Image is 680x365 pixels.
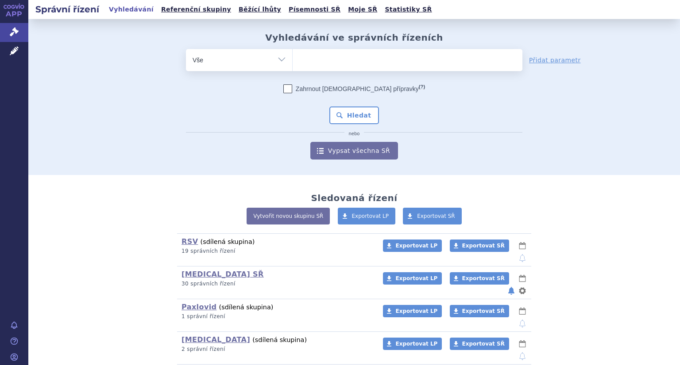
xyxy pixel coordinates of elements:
a: Exportovat LP [338,208,396,224]
span: Exportovat LP [352,213,389,219]
a: Exportovat LP [383,240,442,252]
p: 30 správních řízení [182,280,371,288]
a: Exportovat SŘ [450,272,509,285]
a: Moje SŘ [345,4,380,15]
a: Přidat parametr [529,56,581,65]
button: Hledat [329,106,379,124]
abbr: (?) [419,84,425,90]
a: Exportovat SŘ [450,338,509,350]
a: Exportovat SŘ [450,305,509,317]
h2: Sledovaná řízení [311,193,397,203]
a: Exportovat LP [383,338,442,350]
button: nastavení [518,285,527,296]
span: Exportovat SŘ [462,341,505,347]
a: Vyhledávání [106,4,156,15]
a: Vypsat všechna SŘ [310,142,398,160]
button: lhůty [518,338,527,349]
a: Vytvořit novou skupinu SŘ [247,208,330,224]
a: Referenční skupiny [158,4,234,15]
a: Paxlovid [182,303,216,311]
i: nebo [344,131,364,137]
span: Exportovat SŘ [462,308,505,314]
a: Exportovat SŘ [450,240,509,252]
button: notifikace [518,351,527,361]
span: Exportovat SŘ [462,275,505,281]
p: 2 správní řízení [182,346,371,353]
a: Statistiky SŘ [382,4,434,15]
button: lhůty [518,306,527,316]
span: Exportovat SŘ [462,243,505,249]
button: notifikace [518,253,527,263]
h2: Správní řízení [28,3,106,15]
p: 1 správní řízení [182,313,371,320]
label: Zahrnout [DEMOGRAPHIC_DATA] přípravky [283,84,425,93]
a: [MEDICAL_DATA] [182,335,250,344]
span: Exportovat LP [395,275,437,281]
button: notifikace [507,285,516,296]
a: Exportovat LP [383,305,442,317]
span: Exportovat LP [395,243,437,249]
p: 19 správních řízení [182,247,371,255]
button: lhůty [518,240,527,251]
a: Písemnosti SŘ [286,4,343,15]
span: (sdílená skupina) [252,336,307,343]
span: Exportovat LP [395,341,437,347]
h2: Vyhledávání ve správních řízeních [265,32,443,43]
span: (sdílená skupina) [201,238,255,245]
a: Exportovat LP [383,272,442,285]
a: RSV [182,237,198,246]
button: lhůty [518,273,527,284]
span: (sdílená skupina) [219,304,274,311]
span: Exportovat SŘ [417,213,455,219]
a: [MEDICAL_DATA] SŘ [182,270,264,278]
a: Exportovat SŘ [403,208,462,224]
span: Exportovat LP [395,308,437,314]
button: notifikace [518,318,527,329]
a: Běžící lhůty [236,4,284,15]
